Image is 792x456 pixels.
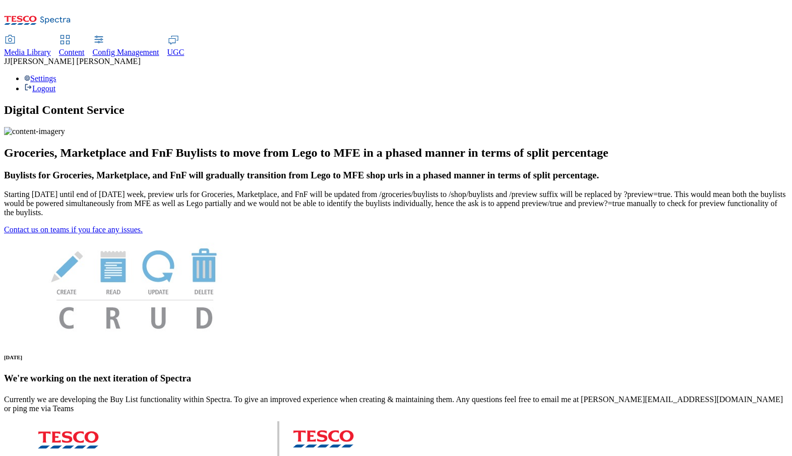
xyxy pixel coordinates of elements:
[4,36,51,57] a: Media Library
[4,170,788,181] h3: Buylists for Groceries, Marketplace, and FnF will gradually transition from Lego to MFE shop urls...
[59,36,85,57] a: Content
[4,127,65,136] img: content-imagery
[4,190,788,217] p: Starting [DATE] until end of [DATE] week, preview urls for Groceries, Marketplace, and FnF will b...
[4,57,10,66] span: JJ
[4,395,788,413] p: Currently we are developing the Buy List functionality within Spectra. To give an improved experi...
[4,225,143,234] a: Contact us on teams if you face any issues.
[10,57,140,66] span: [PERSON_NAME] [PERSON_NAME]
[4,146,788,160] h2: Groceries, Marketplace and FnF Buylists to move from Lego to MFE in a phased manner in terms of s...
[4,234,266,340] img: News Image
[167,48,185,56] span: UGC
[4,373,788,384] h3: We're working on the next iteration of Spectra
[4,48,51,56] span: Media Library
[4,354,788,360] h6: [DATE]
[24,74,56,83] a: Settings
[59,48,85,56] span: Content
[4,103,788,117] h1: Digital Content Service
[93,36,159,57] a: Config Management
[24,84,55,93] a: Logout
[93,48,159,56] span: Config Management
[167,36,185,57] a: UGC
